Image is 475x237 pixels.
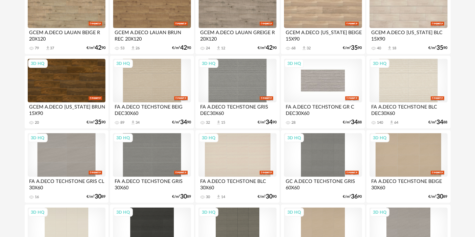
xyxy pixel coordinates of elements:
span: Download icon [130,46,136,51]
a: 3D HQ FA A.DECO TECHSTONE BLC 30X60 30 Download icon 14 €/m²3090 [195,130,279,203]
div: €/m² 89 [172,194,191,199]
div: €/m² 88 [343,120,362,125]
div: 37 [50,46,54,51]
div: 3D HQ [199,59,218,68]
div: €/m² 90 [258,120,277,125]
div: €/m² 90 [87,120,105,125]
span: 42 [180,46,187,50]
div: €/m² 90 [258,194,277,199]
div: 18 [392,46,396,51]
div: 53 [120,46,124,51]
span: Download icon [389,120,394,125]
a: 3D HQ FA A.DECO TECHSTONE GRIS CL 30X60 16 €/m²3089 [25,130,109,203]
div: GCEM A.DECO [US_STATE] BLC 15X90 [370,28,447,42]
a: 3D HQ FA A.DECO TECHSTONE GRIS 30X60 €/m²3089 [110,130,194,203]
div: 24 [206,46,210,51]
a: 3D HQ FA A.DECO TECHSTONE GR C DEC30X60 28 €/m²3488 [281,56,365,129]
div: €/m² 90 [87,46,105,50]
div: €/m² 90 [343,46,362,50]
div: 3D HQ [284,208,304,217]
div: €/m² 89 [87,194,105,199]
span: 34 [266,120,272,125]
div: 40 [377,46,381,51]
div: GCEM A.DECO LAUAN GREIGE R 20X120 [198,28,276,42]
div: 30 [206,195,210,199]
span: 36 [351,194,358,199]
div: GCEM A.DECO LAUAN BEIGE R 20X120 [28,28,105,42]
div: 3D HQ [28,134,48,142]
span: Download icon [216,120,221,125]
div: FA A.DECO TECHSTONE BEIGE 30X60 [370,177,447,190]
div: €/m² 90 [258,46,277,50]
div: 16 [35,195,39,199]
span: 42 [266,46,272,50]
span: 42 [95,46,101,50]
div: 89 [120,120,124,125]
div: 26 [136,46,140,51]
div: 28 [291,120,295,125]
span: 35 [351,46,358,50]
span: Download icon [216,194,221,199]
div: FA A.DECO TECHSTONE GRIS 30X60 [113,177,191,190]
span: 30 [266,194,272,199]
div: 15 [221,120,225,125]
div: 3D HQ [370,59,389,68]
span: 30 [180,194,187,199]
div: 3D HQ [284,59,304,68]
span: 34 [437,120,444,125]
div: €/m² 88 [429,120,448,125]
div: €/m² 89 [429,194,448,199]
div: 12 [221,46,225,51]
div: 3D HQ [113,134,133,142]
span: Download icon [387,46,392,51]
div: 64 [394,120,398,125]
a: 3D HQ GCEM A.DECO [US_STATE] BRUN 15X90 20 €/m²3590 [25,56,109,129]
div: 3D HQ [113,208,133,217]
div: 3D HQ [28,208,48,217]
div: €/m² 90 [172,46,191,50]
div: 3D HQ [199,134,218,142]
div: €/m² 90 [172,120,191,125]
span: 35 [437,46,444,50]
div: 3D HQ [199,208,218,217]
div: 20 [35,120,39,125]
span: Download icon [130,120,136,125]
span: Download icon [216,46,221,51]
div: 68 [291,46,295,51]
span: 30 [95,194,101,199]
div: FA A.DECO TECHSTONE BLC 30X60 [198,177,276,190]
a: 3D HQ FA A.DECO TECHSTONE GRIS DEC30X60 32 Download icon 15 €/m²3490 [195,56,279,129]
div: GCEM A.DECO LAUAN BRUN REC 20X120 [113,28,191,42]
div: 3D HQ [28,59,48,68]
div: FA A.DECO TECHSTONE BLC DEC30X60 [370,102,447,116]
div: FA A.DECO TECHSTONE GR C DEC30X60 [284,102,362,116]
a: 3D HQ FA A.DECO TECHSTONE BLC DEC30X60 140 Download icon 64 €/m²3488 [366,56,450,129]
div: FA A.DECO TECHSTONE BEIG DEC30X60 [113,102,191,116]
div: 3D HQ [284,134,304,142]
div: GC A.DECO TECHSTONE GRIS 60X60 [284,177,362,190]
div: GCEM A.DECO [US_STATE] BEIGE 15X90 [284,28,362,42]
span: 34 [180,120,187,125]
div: 32 [206,120,210,125]
div: 79 [35,46,39,51]
div: 3D HQ [113,59,133,68]
div: FA A.DECO TECHSTONE GRIS CL 30X60 [28,177,105,190]
span: Download icon [302,46,307,51]
div: 14 [221,195,225,199]
div: €/m² 90 [429,46,448,50]
span: Download icon [45,46,50,51]
span: 34 [351,120,358,125]
div: 3D HQ [370,134,389,142]
div: FA A.DECO TECHSTONE GRIS DEC30X60 [198,102,276,116]
a: 3D HQ GC A.DECO TECHSTONE GRIS 60X60 €/m²3690 [281,130,365,203]
span: 30 [437,194,444,199]
span: 35 [95,120,101,125]
a: 3D HQ FA A.DECO TECHSTONE BEIGE 30X60 €/m²3089 [366,130,450,203]
div: 32 [307,46,311,51]
div: 34 [136,120,140,125]
div: GCEM A.DECO [US_STATE] BRUN 15X90 [28,102,105,116]
div: €/m² 90 [343,194,362,199]
div: 3D HQ [370,208,389,217]
div: 140 [377,120,383,125]
a: 3D HQ FA A.DECO TECHSTONE BEIG DEC30X60 89 Download icon 34 €/m²3490 [110,56,194,129]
